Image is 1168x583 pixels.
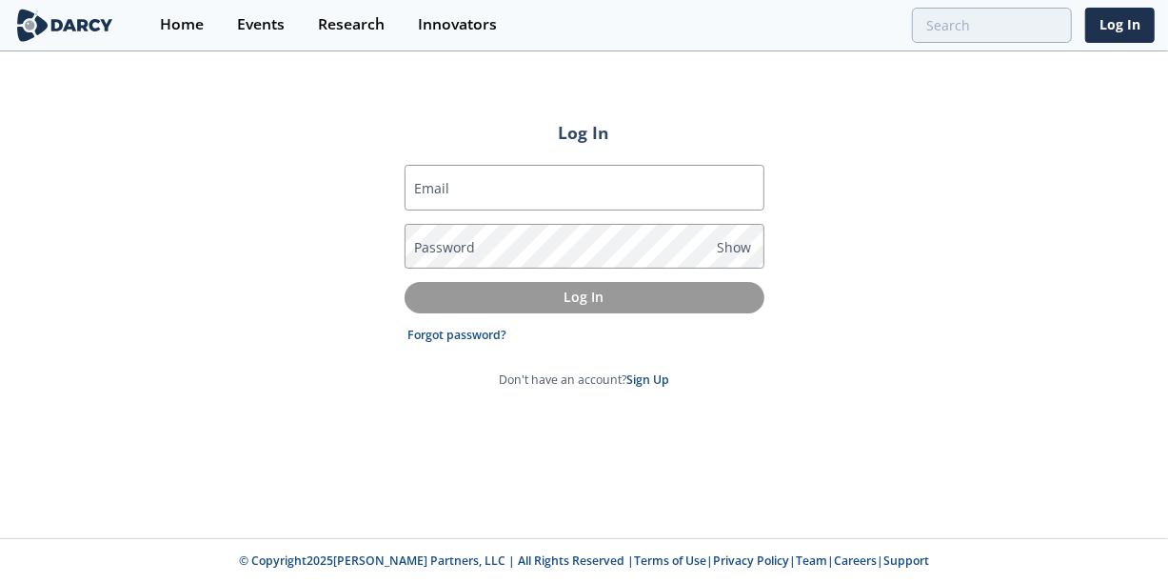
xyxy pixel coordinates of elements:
[13,9,116,42] img: logo-wide.svg
[626,372,669,388] a: Sign Up
[634,553,706,569] a: Terms of Use
[718,237,752,257] span: Show
[418,287,751,307] p: Log In
[405,120,764,145] h2: Log In
[883,553,929,569] a: Support
[418,17,497,32] div: Innovators
[160,17,204,32] div: Home
[237,17,285,32] div: Events
[834,553,877,569] a: Careers
[318,17,385,32] div: Research
[414,237,475,257] label: Password
[414,178,449,198] label: Email
[499,372,669,389] p: Don't have an account?
[124,553,1045,570] p: © Copyright 2025 [PERSON_NAME] Partners, LLC | All Rights Reserved | | | | |
[912,8,1072,43] input: Advanced Search
[796,553,827,569] a: Team
[405,282,764,313] button: Log In
[407,327,506,344] a: Forgot password?
[1085,8,1155,43] a: Log In
[713,553,789,569] a: Privacy Policy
